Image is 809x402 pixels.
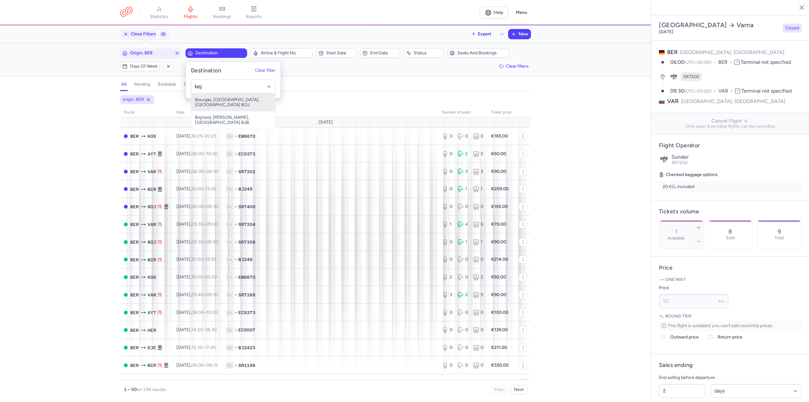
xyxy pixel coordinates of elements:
[124,346,128,350] span: OPEN
[191,67,221,74] h5: Destination
[235,204,237,210] span: •
[491,292,506,297] strong: €90.00
[192,222,218,227] span: –
[134,82,150,87] h4: pending
[192,239,218,245] span: –
[670,88,684,94] time: 09:30
[176,239,218,245] span: [DATE],
[473,256,484,263] div: 0
[192,204,218,209] span: –
[226,362,234,368] span: 1L
[148,133,156,140] span: Kos Island International Airport, Kos, Greece
[238,274,255,280] span: EW8670
[473,204,484,210] div: 0
[148,150,156,157] span: Antalya, Antalya, Turkey
[442,256,453,263] div: 0
[235,221,237,228] span: •
[176,169,218,174] span: [DATE],
[442,344,453,351] div: 0
[176,327,217,332] span: [DATE],
[506,64,529,69] span: Clear filters
[238,6,270,20] a: reports
[124,387,137,392] strong: 1 – 50
[741,88,792,94] span: Terminal not specified
[192,274,217,280] span: –
[238,221,255,228] span: SR7204
[120,48,182,58] button: Origin, BER
[226,327,234,333] span: 1L
[718,333,742,341] span: Return price
[659,21,780,29] h2: [GEOGRAPHIC_DATA] Varna
[184,82,200,87] h4: sold out
[205,327,217,332] time: 18:30
[442,292,453,298] div: 3
[319,120,333,125] span: [DATE]
[458,168,468,175] div: 3
[121,82,126,87] h4: all
[660,335,665,340] input: Outward price
[235,362,237,368] span: •
[238,239,255,245] span: SR7358
[206,151,218,156] time: 10:20
[473,168,484,175] div: 3
[131,32,156,37] span: Close Filters
[130,221,139,228] span: Berlin Brandenburg Airport, Berlin, Germany
[130,203,139,210] span: Berlin Brandenburg Airport, Berlin, Germany
[473,239,484,245] div: 1
[130,274,139,281] span: Berlin Brandenburg Airport, Berlin, Germany
[235,344,237,351] span: •
[192,257,203,262] time: 12:00
[235,292,237,298] span: •
[442,239,453,245] div: 0
[458,204,468,210] div: 0
[192,239,204,245] time: 05:30
[726,235,735,241] p: Sold
[120,108,173,117] th: route
[458,309,468,316] div: 0
[124,258,128,261] span: OPEN
[238,292,255,298] span: SR7288
[659,181,802,192] li: 20 KG, included
[158,82,176,87] h4: bookable
[192,257,216,262] span: –
[130,291,139,298] span: Berlin Brandenburg Airport, Berlin, Germany
[176,362,218,368] span: [DATE],
[491,222,506,227] strong: €70.00
[192,222,204,227] time: 05:30
[192,310,204,315] time: 06:00
[120,62,160,71] button: Days of week
[148,239,156,246] span: Bourgas, Burgas, Bulgaria
[458,274,468,280] div: 0
[148,327,156,334] span: Nikos Kazantzakis Airport, Irákleion, Greece
[130,51,172,56] span: Origin, BER
[718,298,725,304] span: eur
[238,344,255,351] span: BJ2423
[442,274,453,280] div: 2
[120,29,158,39] button: Close Filters
[176,186,216,192] span: [DATE],
[659,384,705,398] input: ##
[235,133,237,139] span: •
[659,208,802,215] h4: Tickets volume
[508,29,531,39] button: New
[130,309,139,316] span: Berlin Brandenburg Airport, Berlin, Germany
[192,292,218,297] span: –
[681,97,785,105] span: [GEOGRAPHIC_DATA], [GEOGRAPHIC_DATA]
[192,186,216,192] span: –
[124,328,128,332] span: OPEN
[659,321,802,331] p: This flight is outdated, you can't edit round trip prices
[226,133,234,139] span: 1L
[478,32,491,36] span: Export
[130,168,139,175] span: Berlin Brandenburg Airport, Berlin, Germany
[235,274,237,280] span: •
[656,118,804,124] span: Cancel Flight
[458,362,468,368] div: 0
[176,345,216,350] span: [DATE],
[442,204,453,210] div: 0
[238,362,255,368] span: SR1196
[226,309,234,316] span: 1L
[192,151,218,156] span: –
[467,29,496,39] button: Export
[491,274,506,280] strong: €92.00
[205,274,217,280] time: 20:20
